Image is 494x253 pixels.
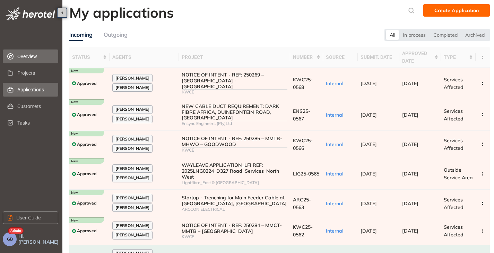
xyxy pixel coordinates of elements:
[104,30,128,39] div: Outgoing
[402,80,418,87] span: [DATE]
[17,49,53,63] span: Overview
[115,117,149,121] span: [PERSON_NAME]
[290,47,323,68] th: number
[17,66,53,80] span: Projects
[115,107,149,112] span: [PERSON_NAME]
[423,4,490,17] button: Create Application
[17,83,53,97] span: Applications
[77,142,96,147] span: Approved
[3,211,58,224] button: User Guide
[115,205,149,210] span: [PERSON_NAME]
[326,112,343,118] span: Internal
[110,47,179,68] th: agents
[17,116,53,130] span: Tasks
[72,53,102,61] span: status
[115,137,149,142] span: [PERSON_NAME]
[361,228,377,234] span: [DATE]
[6,7,55,20] img: logo
[402,49,433,65] span: approved date
[77,201,96,206] span: Approved
[361,200,377,207] span: [DATE]
[182,148,287,153] div: KWCE
[361,112,377,118] span: [DATE]
[326,141,343,147] span: Internal
[461,30,488,40] div: Archived
[444,108,463,122] span: Services Affected
[399,30,430,40] div: In process
[115,76,149,81] span: [PERSON_NAME]
[179,47,290,68] th: project
[293,224,313,238] span: KWC25-0562
[326,228,343,234] span: Internal
[444,76,463,90] span: Services Affected
[323,47,358,68] th: source
[361,171,377,177] span: [DATE]
[115,85,149,90] span: [PERSON_NAME]
[444,53,468,61] span: type
[18,233,60,245] span: Hi, [PERSON_NAME]
[444,137,463,151] span: Services Affected
[182,223,287,234] div: NOTICE OF INTENT - REF: 250284 – MMCT-MMTB – [GEOGRAPHIC_DATA]
[115,196,149,200] span: [PERSON_NAME]
[293,108,310,122] span: ENS25-0567
[182,180,287,185] div: Lightfibre_East & [GEOGRAPHIC_DATA]
[402,141,418,147] span: [DATE]
[358,47,399,68] th: submit. date
[326,80,343,87] span: Internal
[361,141,377,147] span: [DATE]
[402,171,418,177] span: [DATE]
[115,175,149,180] span: [PERSON_NAME]
[182,195,287,207] div: Startup - Trenching for Main Feeder Cable at [GEOGRAPHIC_DATA], [GEOGRAPHIC_DATA]
[115,146,149,151] span: [PERSON_NAME]
[69,47,110,68] th: status
[69,30,93,39] div: Incoming
[182,234,287,239] div: KWCE
[77,171,96,176] span: Approved
[115,223,149,228] span: [PERSON_NAME]
[434,7,479,14] span: Create Application
[293,197,311,210] span: ARC25-0563
[293,171,319,177] span: LIG25-0565
[402,112,418,118] span: [DATE]
[326,171,343,177] span: Internal
[7,237,13,242] span: GB
[115,233,149,237] span: [PERSON_NAME]
[444,167,473,181] span: Outside Service Area
[430,30,461,40] div: Completed
[293,76,313,90] span: KWC25-0568
[182,162,287,180] div: WAYLEAVE APPLICATION_LFI REF: 2025LNG0224_D327 Road_Services_North West
[182,121,287,126] div: Ensync Engineers (Pty)Ltd
[16,214,41,222] span: User Guide
[441,47,476,68] th: type
[444,224,463,238] span: Services Affected
[444,197,463,210] span: Services Affected
[77,228,96,233] span: Approved
[69,4,174,21] h2: My applications
[326,200,343,207] span: Internal
[293,53,315,61] span: number
[182,72,287,89] div: NOTICE OF INTENT - REF: 250269 – [GEOGRAPHIC_DATA] - [GEOGRAPHIC_DATA]
[17,99,53,113] span: Customers
[386,30,399,40] div: All
[293,137,313,151] span: KWC25-0566
[402,200,418,207] span: [DATE]
[115,166,149,171] span: [PERSON_NAME]
[182,90,287,94] div: KWCE
[3,232,17,246] button: GB
[399,47,441,68] th: approved date
[77,112,96,117] span: Approved
[182,103,287,121] div: NEW CABLE DUCT REQUIREMENT: DARK FIBRE AFRICA, DUINEFONTEIN ROAD, [GEOGRAPHIC_DATA]
[182,207,287,212] div: ARCCON ELECTRICAL
[402,228,418,234] span: [DATE]
[77,81,96,86] span: Approved
[361,80,377,87] span: [DATE]
[182,136,287,147] div: NOTICE OF INTENT - REF: 250285 – MMTB-MHWO – GOODWOOD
